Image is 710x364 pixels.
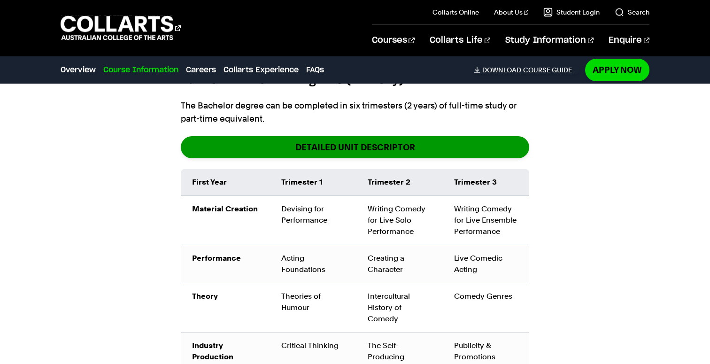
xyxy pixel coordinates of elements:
a: DETAILED UNIT DESCRIPTOR [181,136,529,158]
td: Writing Comedy for Live Solo Performance [356,195,443,245]
div: Go to homepage [61,15,181,41]
td: Performance [181,245,270,283]
a: Search [615,8,649,17]
a: FAQs [306,64,324,76]
td: Trimester 1 [270,169,356,196]
a: Enquire [609,25,649,56]
a: Collarts Experience [224,64,299,76]
span: Download [482,66,521,74]
div: Live Comedic Acting [454,253,518,275]
p: The Bachelor degree can be completed in six trimesters (2 years) of full-time study or part-time ... [181,99,529,125]
td: Trimester 2 [356,169,443,196]
div: Publicity & Promotions [454,340,518,363]
div: Creating a Character [368,253,432,275]
a: About Us [494,8,529,17]
div: Critical Thinking [281,340,345,351]
div: Comedy Genres [454,291,518,302]
a: Student Login [543,8,600,17]
td: Devising for Performance [270,195,356,245]
td: Theory [181,283,270,332]
div: Acting Foundations [281,253,345,275]
a: Collarts Life [430,25,490,56]
a: Careers [186,64,216,76]
a: Course Information [103,64,178,76]
a: Collarts Online [432,8,479,17]
td: Writing Comedy for Live Ensemble Performance [443,195,529,245]
td: Trimester 3 [443,169,529,196]
a: Courses [372,25,415,56]
a: Study Information [505,25,594,56]
div: Intercultural History of Comedy [368,291,432,325]
td: Material Creation [181,195,270,245]
a: Apply Now [585,59,649,81]
div: Theories of Humour [281,291,345,313]
td: First Year [181,169,270,196]
a: DownloadCourse Guide [474,66,579,74]
a: Overview [61,64,96,76]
